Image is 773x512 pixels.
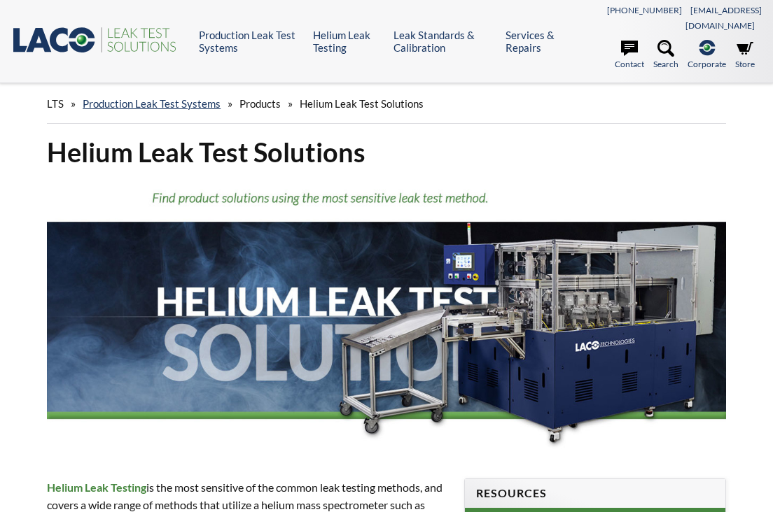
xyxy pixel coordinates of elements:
[688,57,726,71] span: Corporate
[607,5,682,15] a: [PHONE_NUMBER]
[47,97,64,110] span: LTS
[394,29,495,54] a: Leak Standards & Calibration
[506,29,571,54] a: Services & Repairs
[239,97,281,110] span: Products
[313,29,383,54] a: Helium Leak Testing
[300,97,424,110] span: Helium Leak Test Solutions
[47,481,146,494] strong: Helium Leak Testing
[83,97,221,110] a: Production Leak Test Systems
[653,40,678,71] a: Search
[735,40,755,71] a: Store
[476,486,713,501] h4: Resources
[47,181,726,453] img: Helium Leak Testing Solutions header
[47,135,726,169] h1: Helium Leak Test Solutions
[615,40,644,71] a: Contact
[199,29,302,54] a: Production Leak Test Systems
[47,84,726,124] div: » » »
[685,5,762,31] a: [EMAIL_ADDRESS][DOMAIN_NAME]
